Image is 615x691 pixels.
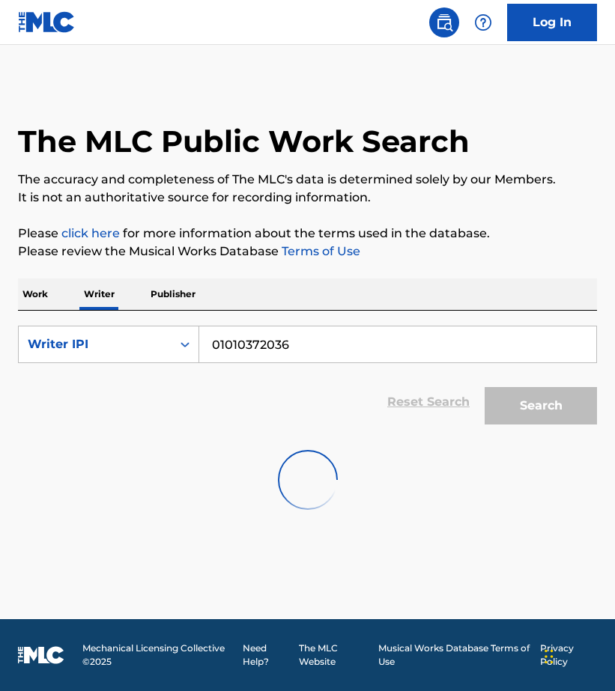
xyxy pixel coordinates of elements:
div: Writer IPI [28,335,163,353]
span: Mechanical Licensing Collective © 2025 [82,642,234,669]
img: preloader [278,450,338,510]
p: Please review the Musical Works Database [18,243,597,261]
a: Log In [507,4,597,41]
a: Need Help? [243,642,290,669]
a: click here [61,226,120,240]
p: The accuracy and completeness of The MLC's data is determined solely by our Members. [18,171,597,189]
a: The MLC Website [299,642,369,669]
img: help [474,13,492,31]
a: Musical Works Database Terms of Use [378,642,531,669]
img: MLC Logo [18,11,76,33]
iframe: Chat Widget [540,619,615,691]
a: Terms of Use [279,244,360,258]
div: Drag [545,634,554,679]
a: Public Search [429,7,459,37]
form: Search Form [18,326,597,432]
div: Help [468,7,498,37]
p: Writer [79,278,119,310]
p: Work [18,278,52,310]
img: logo [18,646,64,664]
img: search [435,13,453,31]
p: Please for more information about the terms used in the database. [18,225,597,243]
p: Publisher [146,278,200,310]
p: It is not an authoritative source for recording information. [18,189,597,207]
h1: The MLC Public Work Search [18,123,470,160]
